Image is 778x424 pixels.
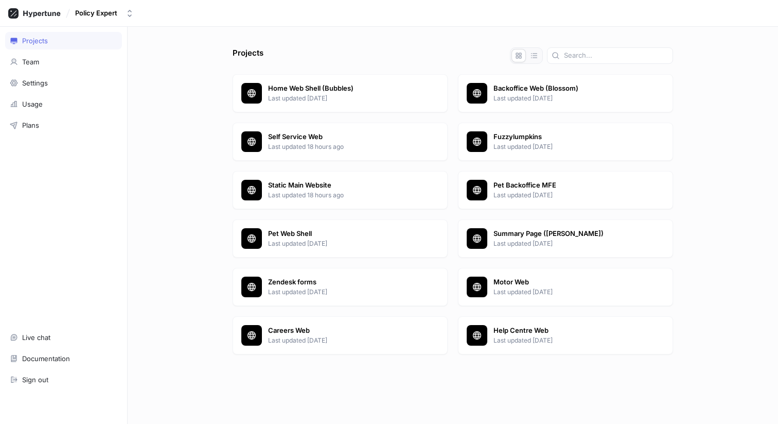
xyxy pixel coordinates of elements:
[493,94,664,103] p: Last updated [DATE]
[22,121,39,129] div: Plans
[493,239,664,248] p: Last updated [DATE]
[233,47,263,64] p: Projects
[268,83,439,94] p: Home Web Shell (Bubbles)
[493,336,664,345] p: Last updated [DATE]
[493,326,664,336] p: Help Centre Web
[22,376,48,384] div: Sign out
[5,32,122,49] a: Projects
[493,180,664,191] p: Pet Backoffice MFE
[268,229,439,239] p: Pet Web Shell
[22,79,48,87] div: Settings
[5,95,122,113] a: Usage
[493,191,664,200] p: Last updated [DATE]
[268,239,439,248] p: Last updated [DATE]
[5,116,122,134] a: Plans
[22,100,43,108] div: Usage
[5,350,122,367] a: Documentation
[268,326,439,336] p: Careers Web
[493,277,664,287] p: Motor Web
[5,53,122,71] a: Team
[493,83,664,94] p: Backoffice Web (Blossom)
[268,142,439,151] p: Last updated 18 hours ago
[493,287,664,297] p: Last updated [DATE]
[493,142,664,151] p: Last updated [DATE]
[22,333,50,342] div: Live chat
[268,94,439,103] p: Last updated [DATE]
[75,9,117,18] div: Policy Expert
[268,336,439,345] p: Last updated [DATE]
[5,74,122,92] a: Settings
[268,191,439,200] p: Last updated 18 hours ago
[71,5,138,22] button: Policy Expert
[493,132,664,142] p: Fuzzylumpkins
[22,58,39,66] div: Team
[493,229,664,239] p: Summary Page ([PERSON_NAME])
[22,354,70,363] div: Documentation
[268,132,439,142] p: Self Service Web
[564,50,668,61] input: Search...
[22,37,48,45] div: Projects
[268,180,439,191] p: Static Main Website
[268,287,439,297] p: Last updated [DATE]
[268,277,439,287] p: Zendesk forms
